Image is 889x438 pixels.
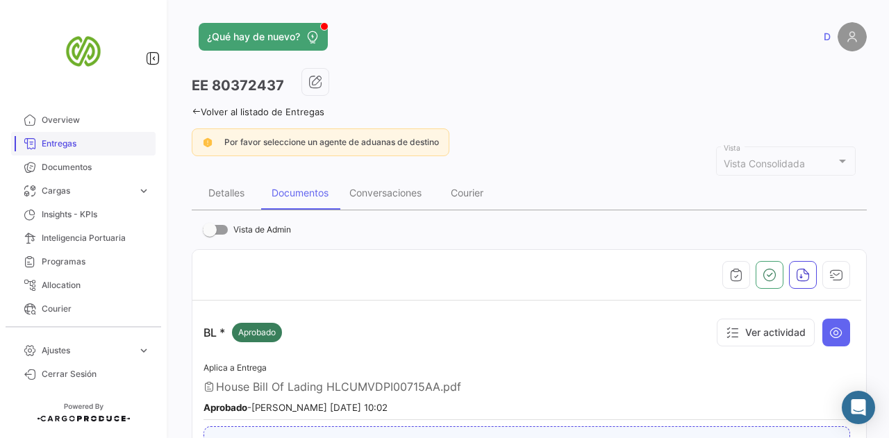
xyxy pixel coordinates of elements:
[49,17,118,86] img: san-miguel-logo.png
[42,137,150,150] span: Entregas
[238,326,276,339] span: Aprobado
[216,380,461,394] span: House Bill Of Lading HLCUMVDPI00715AA.pdf
[207,30,300,44] span: ¿Qué hay de nuevo?
[42,255,150,268] span: Programas
[192,76,284,95] h3: EE 80372437
[11,108,156,132] a: Overview
[842,391,875,424] div: Abrir Intercom Messenger
[203,402,388,413] small: - [PERSON_NAME] [DATE] 10:02
[203,362,267,373] span: Aplica a Entrega
[724,158,805,169] mat-select-trigger: Vista Consolidada
[138,344,150,357] span: expand_more
[192,106,324,117] a: Volver al listado de Entregas
[272,187,329,199] div: Documentos
[824,30,831,44] span: D
[42,114,150,126] span: Overview
[42,279,150,292] span: Allocation
[11,203,156,226] a: Insights - KPIs
[451,187,483,199] div: Courier
[11,155,156,179] a: Documentos
[42,208,150,221] span: Insights - KPIs
[42,185,132,197] span: Cargas
[42,232,150,244] span: Inteligencia Portuaria
[838,22,867,51] img: placeholder-user.png
[11,226,156,250] a: Inteligencia Portuaria
[349,187,422,199] div: Conversaciones
[42,344,132,357] span: Ajustes
[11,132,156,155] a: Entregas
[42,303,150,315] span: Courier
[203,402,247,413] b: Aprobado
[233,221,291,238] span: Vista de Admin
[42,368,150,380] span: Cerrar Sesión
[717,319,815,346] button: Ver actividad
[138,185,150,197] span: expand_more
[199,23,328,51] button: ¿Qué hay de nuevo?
[11,250,156,273] a: Programas
[42,161,150,174] span: Documentos
[208,187,244,199] div: Detalles
[11,273,156,297] a: Allocation
[224,137,439,147] span: Por favor seleccione un agente de aduanas de destino
[11,297,156,321] a: Courier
